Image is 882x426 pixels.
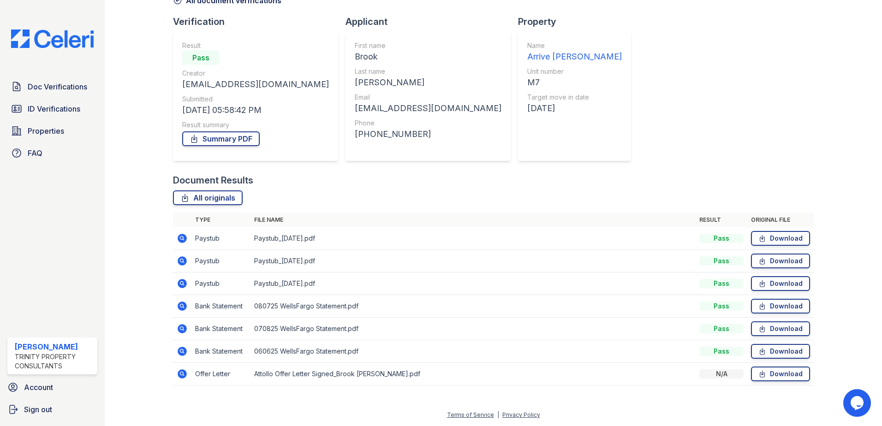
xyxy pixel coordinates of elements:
[250,295,696,318] td: 080725 WellsFargo Statement.pdf
[355,102,501,115] div: [EMAIL_ADDRESS][DOMAIN_NAME]
[527,93,622,102] div: Target move in date
[182,69,329,78] div: Creator
[751,299,810,314] a: Download
[250,227,696,250] td: Paystub_[DATE].pdf
[191,227,250,250] td: Paystub
[7,122,97,140] a: Properties
[28,81,87,92] span: Doc Verifications
[191,318,250,340] td: Bank Statement
[751,231,810,246] a: Download
[355,67,501,76] div: Last name
[173,15,346,28] div: Verification
[250,363,696,385] td: Attollo Offer Letter Signed_Brook [PERSON_NAME].pdf
[699,369,744,379] div: N/A
[24,382,53,393] span: Account
[7,144,97,162] a: FAQ
[28,125,64,136] span: Properties
[250,318,696,340] td: 070825 WellsFargo Statement.pdf
[4,400,101,419] a: Sign out
[355,93,501,102] div: Email
[182,120,329,130] div: Result summary
[24,404,52,415] span: Sign out
[250,340,696,363] td: 060625 WellsFargo Statement.pdf
[527,102,622,115] div: [DATE]
[355,50,501,63] div: Brook
[191,363,250,385] td: Offer Letter
[699,324,744,333] div: Pass
[182,131,260,146] a: Summary PDF
[527,50,622,63] div: Arrive [PERSON_NAME]
[751,276,810,291] a: Download
[699,279,744,288] div: Pass
[182,104,329,117] div: [DATE] 05:58:42 PM
[182,95,329,104] div: Submitted
[355,128,501,141] div: [PHONE_NUMBER]
[191,295,250,318] td: Bank Statement
[518,15,638,28] div: Property
[747,213,814,227] th: Original file
[7,100,97,118] a: ID Verifications
[843,389,873,417] iframe: chat widget
[28,103,80,114] span: ID Verifications
[191,272,250,295] td: Paystub
[250,213,696,227] th: File name
[696,213,747,227] th: Result
[699,234,744,243] div: Pass
[527,41,622,50] div: Name
[182,78,329,91] div: [EMAIL_ADDRESS][DOMAIN_NAME]
[28,148,42,159] span: FAQ
[182,50,219,65] div: Pass
[4,30,101,48] img: CE_Logo_Blue-a8612792a0a2168367f1c8372b55b34899dd931a85d93a1a3d3e32e68fde9ad4.png
[497,411,499,418] div: |
[751,367,810,381] a: Download
[250,272,696,295] td: Paystub_[DATE].pdf
[751,254,810,268] a: Download
[173,174,253,187] div: Document Results
[182,41,329,50] div: Result
[355,118,501,128] div: Phone
[4,378,101,396] a: Account
[699,256,744,266] div: Pass
[346,15,518,28] div: Applicant
[751,344,810,359] a: Download
[355,76,501,89] div: [PERSON_NAME]
[527,76,622,89] div: M7
[699,302,744,311] div: Pass
[527,67,622,76] div: Unit number
[191,250,250,272] td: Paystub
[191,340,250,363] td: Bank Statement
[15,352,94,371] div: Trinity Property Consultants
[250,250,696,272] td: Paystub_[DATE].pdf
[15,341,94,352] div: [PERSON_NAME]
[355,41,501,50] div: First name
[447,411,494,418] a: Terms of Service
[699,347,744,356] div: Pass
[527,41,622,63] a: Name Arrive [PERSON_NAME]
[191,213,250,227] th: Type
[502,411,540,418] a: Privacy Policy
[751,321,810,336] a: Download
[173,190,243,205] a: All originals
[7,77,97,96] a: Doc Verifications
